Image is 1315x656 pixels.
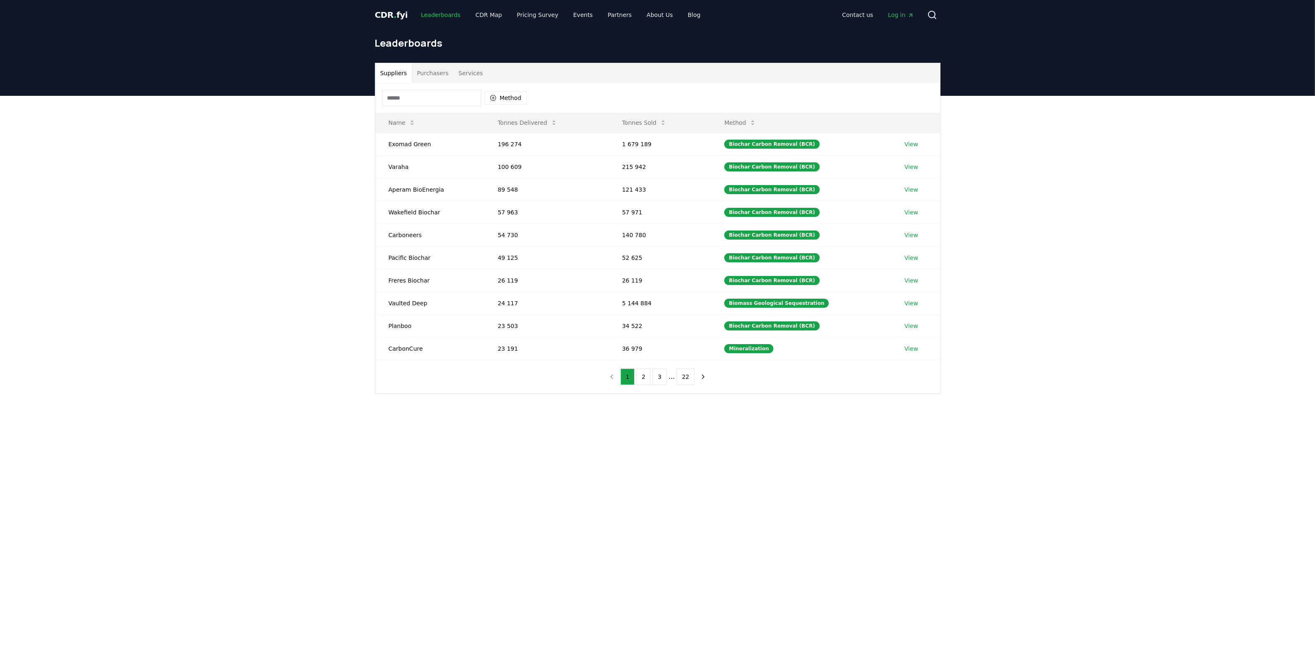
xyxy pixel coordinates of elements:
span: CDR fyi [375,10,408,20]
a: Log in [881,7,920,22]
a: View [905,231,918,239]
a: View [905,140,918,148]
td: 215 942 [609,155,711,178]
span: . [394,10,396,20]
div: Biochar Carbon Removal (BCR) [724,253,819,262]
button: Method [484,91,527,105]
div: Biochar Carbon Removal (BCR) [724,208,819,217]
td: 24 117 [484,292,609,314]
td: 36 979 [609,337,711,360]
td: 89 548 [484,178,609,201]
td: 57 971 [609,201,711,223]
button: 1 [621,368,635,385]
a: View [905,322,918,330]
td: 121 433 [609,178,711,201]
div: Biochar Carbon Removal (BCR) [724,321,819,330]
td: 57 963 [484,201,609,223]
td: 23 191 [484,337,609,360]
a: View [905,276,918,285]
nav: Main [835,7,920,22]
td: 52 625 [609,246,711,269]
div: Biochar Carbon Removal (BCR) [724,162,819,171]
a: Partners [601,7,638,22]
a: Pricing Survey [510,7,565,22]
td: 26 119 [484,269,609,292]
span: Log in [888,11,914,19]
a: CDR Map [469,7,508,22]
div: Biochar Carbon Removal (BCR) [724,231,819,240]
td: 34 522 [609,314,711,337]
a: View [905,345,918,353]
div: Biochar Carbon Removal (BCR) [724,185,819,194]
td: 49 125 [484,246,609,269]
button: Services [453,63,488,83]
button: Suppliers [375,63,412,83]
td: CarbonCure [375,337,484,360]
button: 3 [652,368,667,385]
button: 2 [636,368,651,385]
h1: Leaderboards [375,36,940,50]
a: CDR.fyi [375,9,408,21]
a: Contact us [835,7,880,22]
td: 54 730 [484,223,609,246]
a: View [905,185,918,194]
td: 1 679 189 [609,133,711,155]
a: Leaderboards [414,7,467,22]
button: Tonnes Delivered [491,114,564,131]
div: Biomass Geological Sequestration [724,299,829,308]
li: ... [668,372,675,382]
div: Biochar Carbon Removal (BCR) [724,276,819,285]
td: 140 780 [609,223,711,246]
td: Wakefield Biochar [375,201,484,223]
td: 100 609 [484,155,609,178]
td: 23 503 [484,314,609,337]
td: Varaha [375,155,484,178]
td: 196 274 [484,133,609,155]
td: Exomad Green [375,133,484,155]
td: Carboneers [375,223,484,246]
td: 26 119 [609,269,711,292]
td: Aperam BioEnergia [375,178,484,201]
td: 5 144 884 [609,292,711,314]
button: Purchasers [412,63,453,83]
td: Planboo [375,314,484,337]
button: Method [718,114,763,131]
button: 22 [677,368,695,385]
a: Events [567,7,599,22]
a: About Us [640,7,679,22]
td: Pacific Biochar [375,246,484,269]
div: Mineralization [724,344,773,353]
a: View [905,254,918,262]
td: Vaulted Deep [375,292,484,314]
nav: Main [414,7,707,22]
button: Name [382,114,422,131]
div: Biochar Carbon Removal (BCR) [724,140,819,149]
td: Freres Biochar [375,269,484,292]
a: Blog [681,7,707,22]
a: View [905,299,918,307]
button: Tonnes Sold [616,114,673,131]
a: View [905,163,918,171]
button: next page [696,368,710,385]
a: View [905,208,918,216]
